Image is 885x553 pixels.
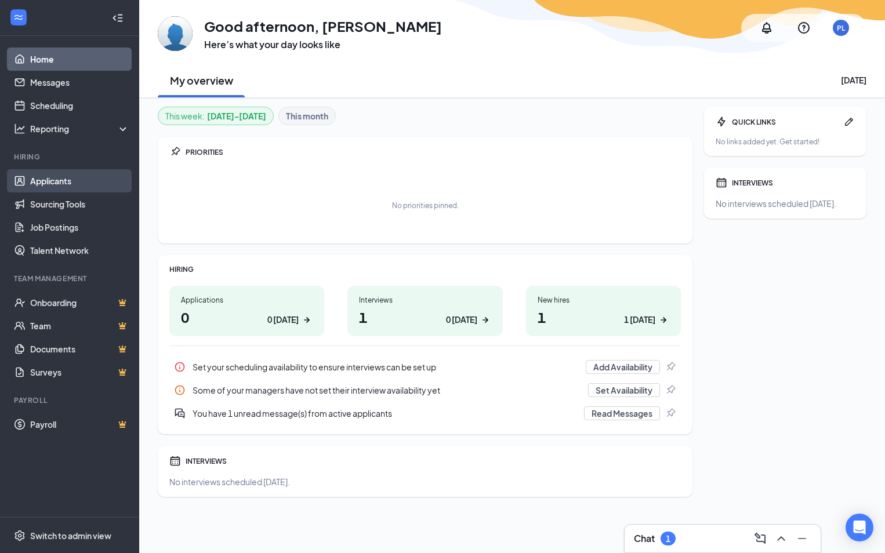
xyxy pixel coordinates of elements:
a: Talent Network [30,239,129,262]
div: Applications [181,295,313,305]
svg: ComposeMessage [753,532,767,545]
a: InfoSome of your managers have not set their interview availability yetSet AvailabilityPin [169,379,681,402]
b: [DATE] - [DATE] [207,110,266,122]
a: OnboardingCrown [30,291,129,314]
button: Add Availability [586,360,660,374]
svg: Collapse [112,12,124,24]
a: DoubleChatActiveYou have 1 unread message(s) from active applicantsRead MessagesPin [169,402,681,425]
div: Open Intercom Messenger [846,514,873,541]
svg: Pin [665,361,676,373]
a: SurveysCrown [30,361,129,384]
a: Applications00 [DATE]ArrowRight [169,286,324,336]
svg: ArrowRight [658,314,669,326]
svg: DoubleChatActive [174,408,186,419]
a: Interviews10 [DATE]ArrowRight [347,286,502,336]
div: PL [837,23,845,33]
div: 0 [DATE] [446,314,477,326]
div: You have 1 unread message(s) from active applicants [193,408,577,419]
svg: Settings [14,530,26,541]
svg: Calendar [169,455,181,467]
svg: Pin [169,146,181,158]
a: DocumentsCrown [30,337,129,361]
button: Read Messages [584,406,660,420]
svg: ArrowRight [301,314,313,326]
svg: Pin [665,384,676,396]
h1: 1 [538,307,669,327]
div: You have 1 unread message(s) from active applicants [169,402,681,425]
svg: Info [174,361,186,373]
button: Minimize [793,529,811,548]
div: Hiring [14,152,127,162]
b: This month [286,110,328,122]
h1: Good afternoon, [PERSON_NAME] [204,16,442,36]
a: InfoSet your scheduling availability to ensure interviews can be set upAdd AvailabilityPin [169,355,681,379]
h2: My overview [170,73,233,88]
svg: Notifications [760,21,774,35]
div: New hires [538,295,669,305]
div: PRIORITIES [186,147,681,157]
a: Home [30,48,129,71]
button: ComposeMessage [751,529,770,548]
div: INTERVIEWS [732,178,855,188]
svg: Bolt [716,116,727,128]
button: Set Availability [588,383,660,397]
div: Reporting [30,123,130,134]
div: 1 [DATE] [624,314,655,326]
h3: Chat [634,532,655,545]
div: Set your scheduling availability to ensure interviews can be set up [193,361,579,373]
a: Job Postings [30,216,129,239]
div: Interviews [359,295,491,305]
div: No links added yet. Get started! [716,137,855,147]
svg: ArrowRight [480,314,491,326]
img: Patricia Lucker [158,16,193,51]
div: Switch to admin view [30,530,111,541]
svg: Pin [665,408,676,419]
div: No priorities pinned. [392,201,459,210]
svg: WorkstreamLogo [13,12,24,23]
div: No interviews scheduled [DATE]. [716,198,855,209]
div: Some of your managers have not set their interview availability yet [169,379,681,402]
div: Some of your managers have not set their interview availability yet [193,384,581,396]
a: TeamCrown [30,314,129,337]
div: Team Management [14,274,127,283]
h1: 1 [359,307,491,327]
div: QUICK LINKS [732,117,839,127]
a: Messages [30,71,129,94]
svg: Minimize [795,532,809,545]
svg: ChevronUp [774,532,788,545]
div: This week : [165,110,266,122]
div: INTERVIEWS [186,456,681,466]
div: Payroll [14,395,127,405]
a: Applicants [30,169,129,192]
a: New hires11 [DATE]ArrowRight [526,286,681,336]
h3: Here’s what your day looks like [204,38,442,51]
div: 1 [666,534,670,544]
div: No interviews scheduled [DATE]. [169,476,681,487]
a: Scheduling [30,94,129,117]
a: PayrollCrown [30,413,129,436]
svg: Pen [843,116,855,128]
a: Sourcing Tools [30,192,129,216]
button: ChevronUp [772,529,790,548]
svg: Info [174,384,186,396]
svg: QuestionInfo [797,21,811,35]
div: Set your scheduling availability to ensure interviews can be set up [169,355,681,379]
h1: 0 [181,307,313,327]
div: [DATE] [841,74,866,86]
div: HIRING [169,264,681,274]
svg: Calendar [716,177,727,188]
svg: Analysis [14,123,26,134]
div: 0 [DATE] [267,314,299,326]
